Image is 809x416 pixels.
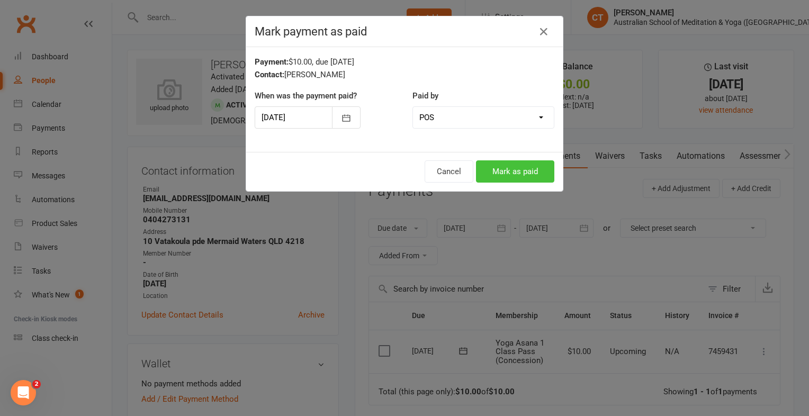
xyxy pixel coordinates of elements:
[476,160,554,183] button: Mark as paid
[32,380,41,388] span: 2
[255,25,554,38] h4: Mark payment as paid
[412,89,438,102] label: Paid by
[255,70,284,79] strong: Contact:
[255,89,357,102] label: When was the payment paid?
[535,23,552,40] button: Close
[255,56,554,68] div: $10.00, due [DATE]
[11,380,36,405] iframe: Intercom live chat
[255,68,554,81] div: [PERSON_NAME]
[425,160,473,183] button: Cancel
[255,57,289,67] strong: Payment:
